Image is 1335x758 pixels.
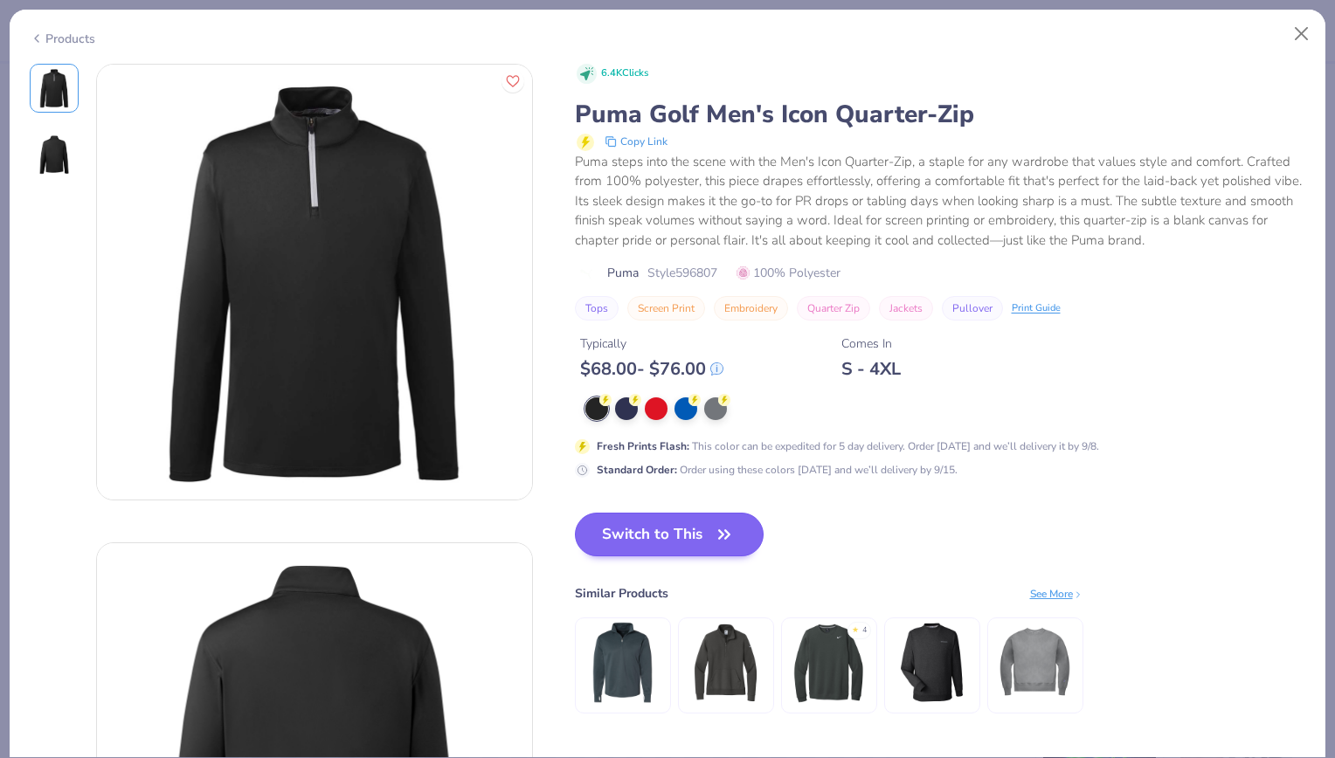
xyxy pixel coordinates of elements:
[737,264,840,282] span: 100% Polyester
[942,296,1003,320] button: Pullover
[575,267,598,281] img: brand logo
[714,296,788,320] button: Embroidery
[890,621,973,704] img: Columbia Columbia Men's Hart Mountain Sweater
[575,98,1306,131] div: Puma Golf Men's Icon Quarter-Zip
[580,334,723,353] div: Typically
[627,296,705,320] button: Screen Print
[1030,586,1083,602] div: See More
[97,65,532,500] img: Front
[879,296,933,320] button: Jackets
[575,584,668,603] div: Similar Products
[575,513,764,556] button: Switch to This
[787,621,870,704] img: Nike Club Fleece Crew
[575,152,1306,251] div: Puma steps into the scene with the Men's Icon Quarter-Zip, a staple for any wardrobe that values ...
[597,463,677,477] strong: Standard Order :
[597,438,1099,454] div: This color can be expedited for 5 day delivery. Order [DATE] and we’ll delivery it by 9/8.
[575,296,619,320] button: Tops
[601,66,648,81] span: 6.4K Clicks
[581,621,664,704] img: Champion Unisex Gameday Quarter-Zip Sweatshirt
[993,621,1076,704] img: Champion Reverse Weave ® Garment-Dyed Crewneck Sweatshirt
[33,134,75,176] img: Back
[647,264,717,282] span: Style 596807
[597,439,689,453] strong: Fresh Prints Flash :
[599,131,673,152] button: copy to clipboard
[607,264,639,282] span: Puma
[33,67,75,109] img: Front
[841,358,901,380] div: S - 4XL
[30,30,95,48] div: Products
[852,624,859,631] div: ★
[597,462,958,478] div: Order using these colors [DATE] and we’ll delivery by 9/15.
[797,296,870,320] button: Quarter Zip
[841,334,901,353] div: Comes In
[501,70,524,93] button: Like
[1285,17,1318,51] button: Close
[862,624,867,637] div: 4
[580,358,723,380] div: $ 68.00 - $ 76.00
[684,621,767,704] img: Nike Women's Club Fleece Sleeve Swoosh 1/2-Zip
[1012,301,1061,316] div: Print Guide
